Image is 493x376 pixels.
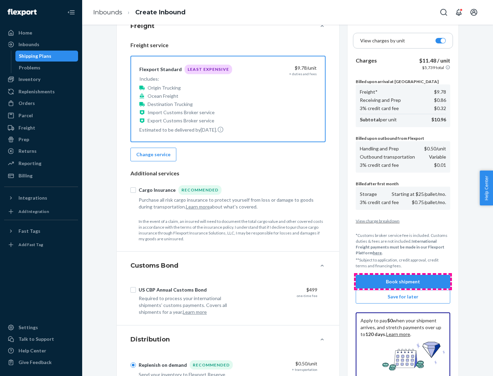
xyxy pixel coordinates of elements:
a: here [373,250,382,255]
p: Apply to pay when your shipment arrives, and stretch payments over up to . . [361,317,445,338]
a: Replenishments [4,86,78,97]
p: $0.32 [434,105,446,112]
p: 3% credit card fee [360,199,399,206]
p: Variable [429,153,446,160]
a: Home [4,27,78,38]
p: Outbound transportation [360,153,415,160]
a: Problems [15,62,78,73]
h4: Distribution [130,335,170,344]
div: Billing [18,172,33,179]
p: Additional services [130,170,326,177]
p: $5,739 total [422,65,444,70]
div: + duties and fees [289,71,317,76]
div: Reporting [18,160,41,167]
input: US CBP Annual Customs Bond [130,287,136,293]
div: Integrations [18,194,47,201]
div: Replenish on demand [139,362,187,368]
button: Learn more [183,309,207,315]
p: *Customs broker service fee is included. Customs duties & fees are not included. [356,232,450,256]
button: Close Navigation [64,5,78,19]
button: Fast Tags [4,226,78,237]
a: Billing [4,170,78,181]
img: Flexport logo [8,9,37,16]
div: $499 [246,286,317,293]
a: Add Integration [4,206,78,217]
p: per unit [360,116,397,123]
b: 120 days [365,331,385,337]
a: Settings [4,322,78,333]
div: Give Feedback [18,359,52,366]
ol: breadcrumbs [88,2,191,23]
a: Talk to Support [4,334,78,345]
p: Handling and Prep [360,145,399,152]
button: Integrations [4,192,78,203]
button: Open notifications [452,5,466,19]
div: Freight [18,124,35,131]
a: Add Fast Tag [4,239,78,250]
button: Open Search Box [437,5,451,19]
div: Recommended [178,185,222,194]
a: Inbounds [93,9,122,16]
div: Inbounds [18,41,39,48]
b: $0 [387,318,393,323]
div: Recommended [190,360,233,370]
div: Add Fast Tag [18,242,43,247]
button: Book shipment [356,275,450,288]
a: Inventory [4,74,78,85]
p: Storage [360,191,377,198]
button: Save for later [356,290,450,304]
p: Origin Trucking [148,84,181,91]
p: Billed after first month [356,181,450,187]
p: Import Customs Broker service [148,109,215,116]
a: Create Inbound [135,9,186,16]
p: $0.75/pallet/mo. [412,199,446,206]
div: Talk to Support [18,336,54,343]
input: Cargo InsuranceRecommended [130,187,136,193]
a: Learn more [386,331,410,337]
button: Learn more [186,203,210,210]
p: $0.50 /unit [424,145,446,152]
button: Help Center [480,171,493,205]
div: Returns [18,148,37,155]
input: Replenish on demandRecommended [130,362,136,368]
p: Billed upon outbound from Flexport [356,135,450,141]
div: Least Expensive [185,65,232,74]
a: Shipping Plans [15,51,78,62]
p: $9.78 [434,89,446,95]
div: Purchase all risk cargo insurance to protect yourself from loss or damage to goods during transpo... [139,197,317,210]
a: Help Center [4,345,78,356]
div: $9.78 /unit [245,65,317,71]
p: Freight service [130,41,326,49]
p: 3% credit card fee [360,162,399,169]
div: Fast Tags [18,228,40,234]
b: International Freight payments must be made in our Flexport Platform . [356,239,444,255]
div: Replenishments [18,88,55,95]
p: Ocean Freight [148,93,178,99]
a: Prep [4,134,78,145]
p: View charges by unit [360,37,405,44]
div: Help Center [18,347,46,354]
div: Inventory [18,76,40,83]
div: Problems [19,64,40,71]
p: Receiving and Prep [360,97,401,104]
a: Orders [4,98,78,109]
div: Prep [18,136,29,143]
b: Subtotal [360,117,380,122]
button: Open account menu [467,5,481,19]
a: Parcel [4,110,78,121]
div: Parcel [18,112,33,119]
div: one-time fee [297,293,317,298]
div: $0.50 /unit [246,360,317,367]
p: Includes: [139,76,232,82]
h4: Freight [130,22,154,30]
h4: Customs Bond [130,261,178,270]
button: Give Feedback [4,357,78,368]
p: Freight* [360,89,378,95]
p: $11.48 / unit [419,57,450,65]
a: Returns [4,146,78,157]
p: $0.86 [434,97,446,104]
div: Add Integration [18,209,49,214]
b: Charges [356,57,377,64]
p: $0.01 [434,162,446,169]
